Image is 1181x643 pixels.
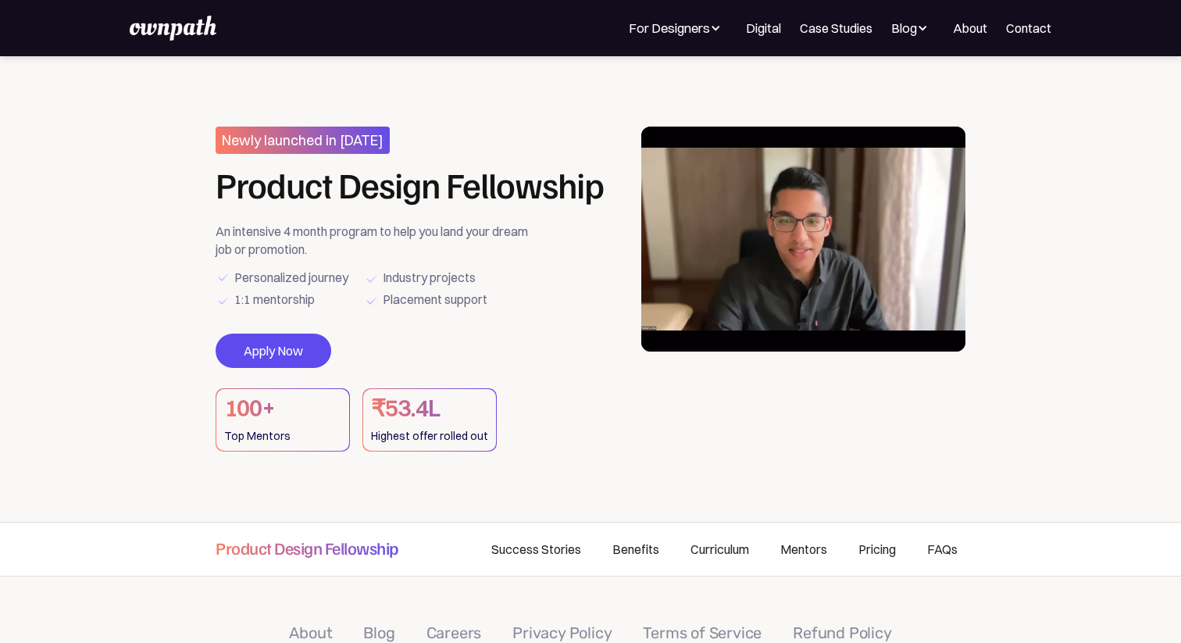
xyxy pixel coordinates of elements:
a: Terms of Service [643,623,762,642]
a: Pricing [843,523,912,576]
h4: Product Design Fellowship [216,537,398,559]
div: Highest offer rolled out [371,425,488,447]
div: Personalized journey [234,266,348,288]
a: About [953,19,987,38]
a: Blog [363,623,394,642]
h1: Product Design Fellowship [216,166,604,202]
div: Blog [891,19,934,38]
a: Product Design Fellowship [216,523,398,571]
a: Case Studies [800,19,872,38]
a: Mentors [765,523,843,576]
div: Placement support [383,288,487,310]
div: Industry projects [383,266,476,288]
a: Curriculum [675,523,765,576]
a: Contact [1006,19,1051,38]
div: For Designers [629,19,727,38]
a: Success Stories [476,523,597,576]
div: Blog [891,19,917,38]
div: Top Mentors [224,425,341,447]
h3: Newly launched in [DATE] [216,127,390,154]
a: Digital [746,19,781,38]
a: FAQs [912,523,965,576]
a: About [289,623,332,642]
a: Apply Now [216,334,331,368]
a: Benefits [597,523,675,576]
a: Refund Policy [793,623,891,642]
a: Careers [426,623,482,642]
div: For Designers [629,19,710,38]
h1: 100+ [224,393,341,424]
a: Privacy Policy [512,623,612,642]
div: 1:1 mentorship [234,288,315,310]
h1: ₹53.4L [371,393,488,424]
div: An intensive 4 month program to help you land your dream job or promotion. [216,223,540,258]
